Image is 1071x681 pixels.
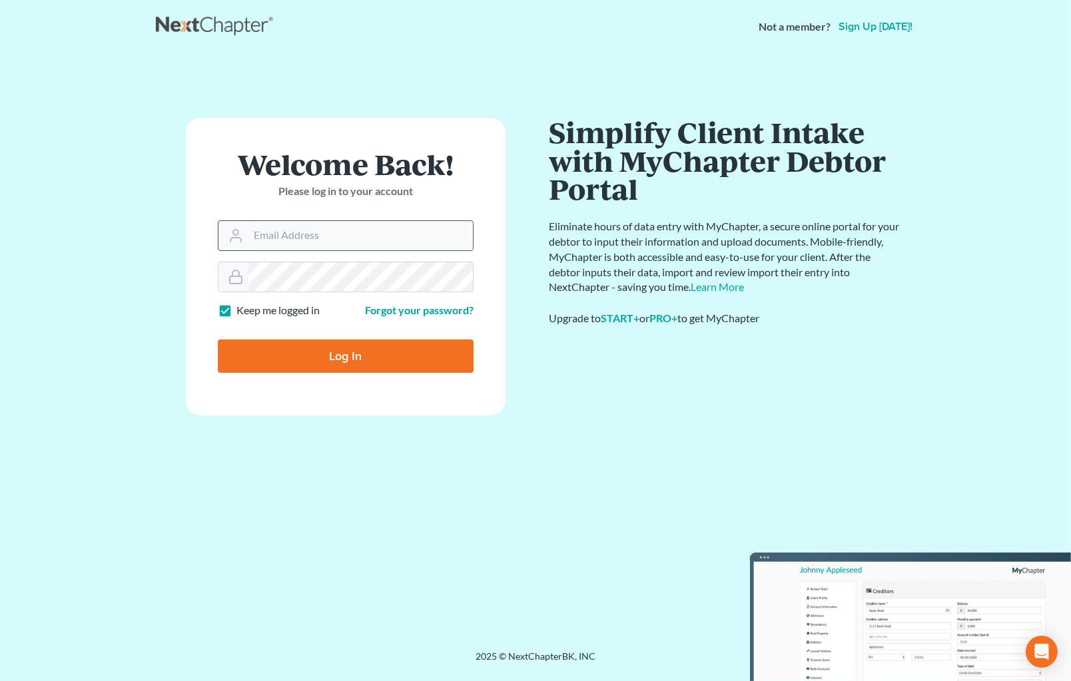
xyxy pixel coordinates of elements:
[549,219,902,295] p: Eliminate hours of data entry with MyChapter, a secure online portal for your debtor to input the...
[218,184,474,199] p: Please log in to your account
[601,312,639,324] a: START+
[236,303,320,318] label: Keep me logged in
[218,150,474,178] h1: Welcome Back!
[156,650,915,674] div: 2025 © NextChapterBK, INC
[836,21,915,32] a: Sign up [DATE]!
[759,19,831,35] strong: Not a member?
[1026,636,1058,668] div: Open Intercom Messenger
[649,312,677,324] a: PRO+
[248,221,473,250] input: Email Address
[218,340,474,373] input: Log In
[549,311,902,326] div: Upgrade to or to get MyChapter
[549,118,902,203] h1: Simplify Client Intake with MyChapter Debtor Portal
[365,304,474,316] a: Forgot your password?
[691,280,744,293] a: Learn More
